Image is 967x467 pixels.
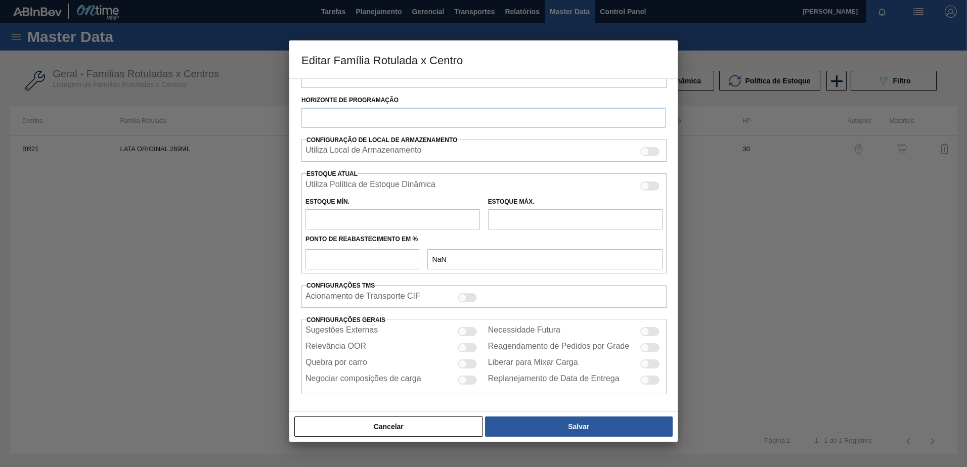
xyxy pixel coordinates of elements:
span: Configuração de Local de Armazenamento [306,136,457,144]
label: Replanejamento de Data de Entrega [488,374,620,386]
label: Estoque Mín. [305,198,349,205]
label: Ponto de Reabastecimento em % [305,236,418,243]
label: Liberar para Mixar Carga [488,358,578,370]
button: Cancelar [294,416,483,437]
label: Acionamento de Transporte CIF [305,292,420,304]
label: Quebra por carro [305,358,367,370]
label: Estoque Atual [306,170,358,177]
label: Configurações TMS [306,282,375,289]
label: Reagendamento de Pedidos por Grade [488,342,629,354]
span: Configurações Gerais [306,316,385,323]
label: Horizonte de Programação [301,93,666,108]
label: Necessidade Futura [488,325,560,338]
button: Salvar [485,416,673,437]
h3: Editar Família Rotulada x Centro [289,40,678,79]
label: Estoque Máx. [488,198,535,205]
label: Quando ativada, o sistema irá exibir os estoques de diferentes locais de armazenamento. [305,146,421,158]
label: Quando ativada, o sistema irá usar os estoques usando a Política de Estoque Dinâmica. [305,180,435,192]
label: Relevância OOR [305,342,366,354]
label: Sugestões Externas [305,325,378,338]
label: Negociar composições de carga [305,374,421,386]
